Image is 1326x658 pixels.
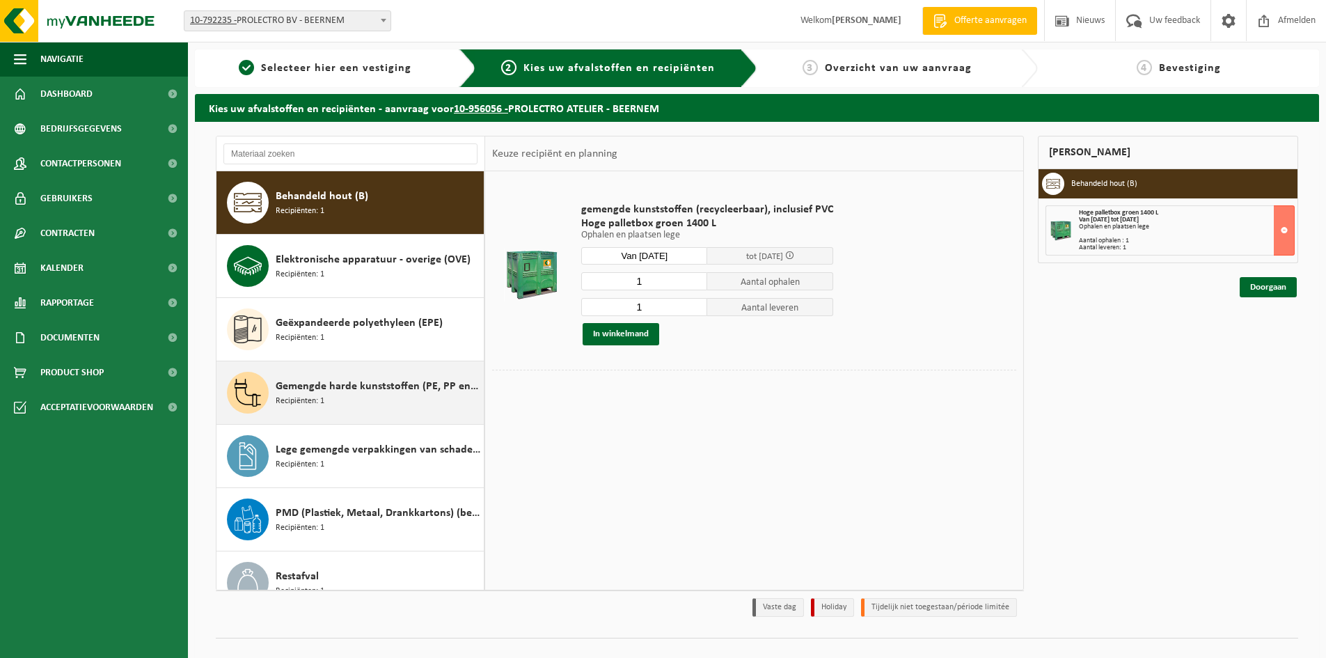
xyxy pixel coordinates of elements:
span: Contracten [40,216,95,251]
span: Recipiënten: 1 [276,458,324,471]
span: Acceptatievoorwaarden [40,390,153,425]
button: In winkelmand [583,323,659,345]
span: 4 [1137,60,1152,75]
tcxspan: Call 10-956056 - via 3CX [454,104,508,115]
tcxspan: Call 10-792235 - via 3CX [190,15,237,26]
span: 2 [501,60,516,75]
span: Product Shop [40,355,104,390]
p: Ophalen en plaatsen lege [581,230,833,240]
span: Recipiënten: 1 [276,268,324,281]
span: Documenten [40,320,100,355]
span: Recipiënten: 1 [276,205,324,218]
span: Dashboard [40,77,93,111]
span: 10-792235 - PROLECTRO BV - BEERNEM [184,10,391,31]
span: tot [DATE] [746,252,783,261]
input: Materiaal zoeken [223,143,477,164]
div: Aantal leveren: 1 [1079,244,1294,251]
button: Elektronische apparatuur - overige (OVE) Recipiënten: 1 [216,235,484,298]
div: Keuze recipiënt en planning [485,136,624,171]
button: Restafval Recipiënten: 1 [216,551,484,615]
button: Behandeld hout (B) Recipiënten: 1 [216,171,484,235]
span: gemengde kunststoffen (recycleerbaar), inclusief PVC [581,203,833,217]
span: Elektronische apparatuur - overige (OVE) [276,251,471,268]
span: Recipiënten: 1 [276,585,324,598]
button: Gemengde harde kunststoffen (PE, PP en PVC), recycleerbaar (industrieel) Recipiënten: 1 [216,361,484,425]
li: Vaste dag [752,598,804,617]
span: Hoge palletbox groen 1400 L [1079,209,1158,217]
span: Overzicht van uw aanvraag [825,63,972,74]
div: [PERSON_NAME] [1038,136,1298,169]
div: Ophalen en plaatsen lege [1079,224,1294,230]
div: Aantal ophalen : 1 [1079,237,1294,244]
input: Selecteer datum [581,247,707,265]
span: Contactpersonen [40,146,121,181]
li: Tijdelijk niet toegestaan/période limitée [861,598,1017,617]
span: Lege gemengde verpakkingen van schadelijke stoffen [276,441,480,458]
a: 1Selecteer hier een vestiging [202,60,448,77]
h3: Behandeld hout (B) [1071,173,1137,195]
span: Geëxpandeerde polyethyleen (EPE) [276,315,443,331]
span: Bevestiging [1159,63,1221,74]
span: Kies uw afvalstoffen en recipiënten [523,63,715,74]
span: Selecteer hier een vestiging [261,63,411,74]
span: Offerte aanvragen [951,14,1030,28]
button: PMD (Plastiek, Metaal, Drankkartons) (bedrijven) Recipiënten: 1 [216,488,484,551]
span: Aantal ophalen [707,272,833,290]
span: Aantal leveren [707,298,833,316]
strong: Van [DATE] tot [DATE] [1079,216,1139,224]
span: 1 [239,60,254,75]
span: Restafval [276,568,319,585]
span: Behandeld hout (B) [276,188,368,205]
button: Lege gemengde verpakkingen van schadelijke stoffen Recipiënten: 1 [216,425,484,488]
h2: Kies uw afvalstoffen en recipiënten - aanvraag voor PROLECTRO ATELIER - BEERNEM [195,94,1319,121]
button: Geëxpandeerde polyethyleen (EPE) Recipiënten: 1 [216,298,484,361]
li: Holiday [811,598,854,617]
a: Doorgaan [1240,277,1297,297]
span: Rapportage [40,285,94,320]
span: Hoge palletbox groen 1400 L [581,217,833,230]
span: Navigatie [40,42,84,77]
span: Bedrijfsgegevens [40,111,122,146]
span: PMD (Plastiek, Metaal, Drankkartons) (bedrijven) [276,505,480,522]
span: Kalender [40,251,84,285]
span: Gebruikers [40,181,93,216]
span: 3 [803,60,818,75]
span: Recipiënten: 1 [276,395,324,408]
a: Offerte aanvragen [922,7,1037,35]
span: Recipiënten: 1 [276,522,324,535]
strong: [PERSON_NAME] [832,15,901,26]
span: Gemengde harde kunststoffen (PE, PP en PVC), recycleerbaar (industrieel) [276,378,480,395]
span: Recipiënten: 1 [276,331,324,345]
span: 10-792235 - PROLECTRO BV - BEERNEM [184,11,390,31]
